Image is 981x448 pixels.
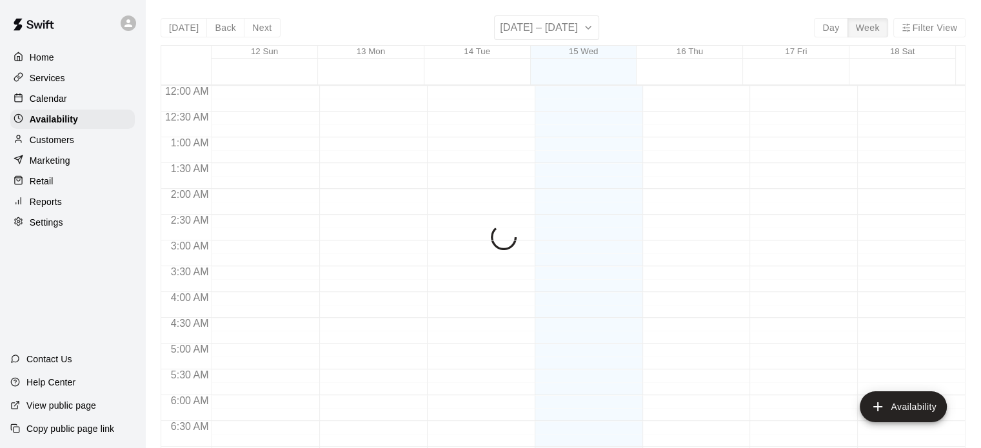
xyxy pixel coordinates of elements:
[251,46,278,56] button: 12 Sun
[30,175,54,188] p: Retail
[10,213,135,232] a: Settings
[860,391,947,422] button: add
[569,46,599,56] button: 15 Wed
[10,110,135,129] a: Availability
[10,48,135,67] a: Home
[10,68,135,88] a: Services
[168,369,212,380] span: 5:30 AM
[168,318,212,329] span: 4:30 AM
[168,292,212,303] span: 4:00 AM
[464,46,490,56] button: 14 Tue
[168,266,212,277] span: 3:30 AM
[30,216,63,229] p: Settings
[168,344,212,355] span: 5:00 AM
[357,46,385,56] button: 13 Mon
[10,192,135,211] a: Reports
[30,72,65,84] p: Services
[30,51,54,64] p: Home
[26,353,72,365] p: Contact Us
[30,154,70,167] p: Marketing
[26,399,96,412] p: View public page
[26,376,75,389] p: Help Center
[26,422,114,435] p: Copy public page link
[785,46,807,56] button: 17 Fri
[30,195,62,208] p: Reports
[10,130,135,150] a: Customers
[677,46,703,56] button: 16 Thu
[10,151,135,170] a: Marketing
[30,92,67,105] p: Calendar
[168,215,212,226] span: 2:30 AM
[168,189,212,200] span: 2:00 AM
[30,113,78,126] p: Availability
[162,86,212,97] span: 12:00 AM
[890,46,915,56] button: 18 Sat
[168,421,212,432] span: 6:30 AM
[30,133,74,146] p: Customers
[168,395,212,406] span: 6:00 AM
[10,171,135,191] a: Retail
[162,112,212,122] span: 12:30 AM
[168,163,212,174] span: 1:30 AM
[168,240,212,251] span: 3:00 AM
[10,89,135,108] a: Calendar
[168,137,212,148] span: 1:00 AM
